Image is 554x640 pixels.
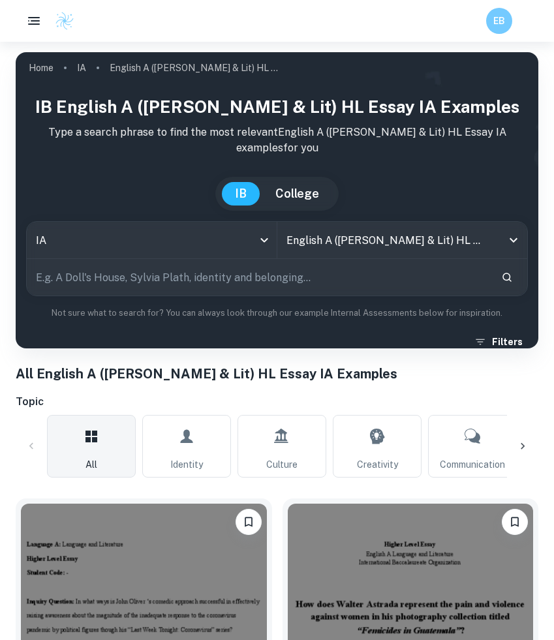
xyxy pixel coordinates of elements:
input: E.g. A Doll's House, Sylvia Plath, identity and belonging... [27,259,491,296]
span: Communication [440,457,505,472]
h1: All English A ([PERSON_NAME] & Lit) HL Essay IA Examples [16,364,538,384]
button: EB [486,8,512,34]
a: IA [77,59,86,77]
img: Clastify logo [55,11,74,31]
span: Creativity [357,457,398,472]
h6: EB [492,14,507,28]
div: IA [27,222,277,258]
h1: IB English A ([PERSON_NAME] & Lit) HL Essay IA examples [26,94,528,119]
p: Not sure what to search for? You can always look through our example Internal Assessments below f... [26,307,528,320]
a: Home [29,59,54,77]
button: College [262,182,332,206]
button: Open [504,231,523,249]
a: Clastify logo [47,11,74,31]
button: IB [222,182,260,206]
button: Filters [471,330,528,354]
p: English A ([PERSON_NAME] & Lit) HL Essay [110,61,279,75]
h6: Topic [16,394,538,410]
button: Bookmark [236,509,262,535]
img: profile cover [16,52,538,348]
button: Bookmark [502,509,528,535]
span: Identity [170,457,203,472]
span: All [85,457,97,472]
p: Type a search phrase to find the most relevant English A ([PERSON_NAME] & Lit) HL Essay IA exampl... [26,125,528,156]
button: Search [496,266,518,288]
span: Culture [266,457,298,472]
